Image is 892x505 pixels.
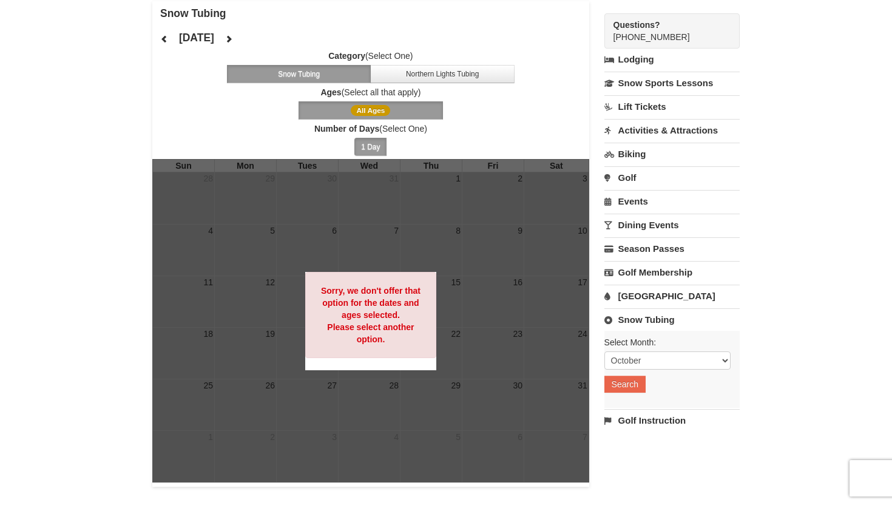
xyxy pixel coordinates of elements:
span: [PHONE_NUMBER] [613,19,718,42]
a: Golf Membership [604,261,740,283]
a: Biking [604,143,740,165]
button: Search [604,376,646,393]
label: (Select One) [152,50,589,62]
a: [GEOGRAPHIC_DATA] [604,285,740,307]
a: Events [604,190,740,212]
a: Lodging [604,49,740,70]
a: Lift Tickets [604,95,740,118]
strong: Questions? [613,20,660,30]
label: (Select all that apply) [152,86,589,98]
a: Snow Tubing [604,308,740,331]
button: 1 Day [354,138,387,156]
a: Golf [604,166,740,189]
button: Snow Tubing [227,65,371,83]
strong: Sorry, we don't offer that option for the dates and ages selected. Please select another option. [321,286,421,344]
a: Season Passes [604,237,740,260]
button: Northern Lights Tubing [370,65,515,83]
strong: Category [328,51,365,61]
strong: Number of Days [314,124,379,134]
h4: Snow Tubing [160,7,589,19]
a: Activities & Attractions [604,119,740,141]
button: All Ages [299,101,443,120]
span: All Ages [351,105,390,116]
a: Dining Events [604,214,740,236]
label: Select Month: [604,336,731,348]
a: Golf Instruction [604,409,740,432]
strong: Ages [320,87,341,97]
label: (Select One) [152,123,589,135]
a: Snow Sports Lessons [604,72,740,94]
h4: [DATE] [179,32,214,44]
